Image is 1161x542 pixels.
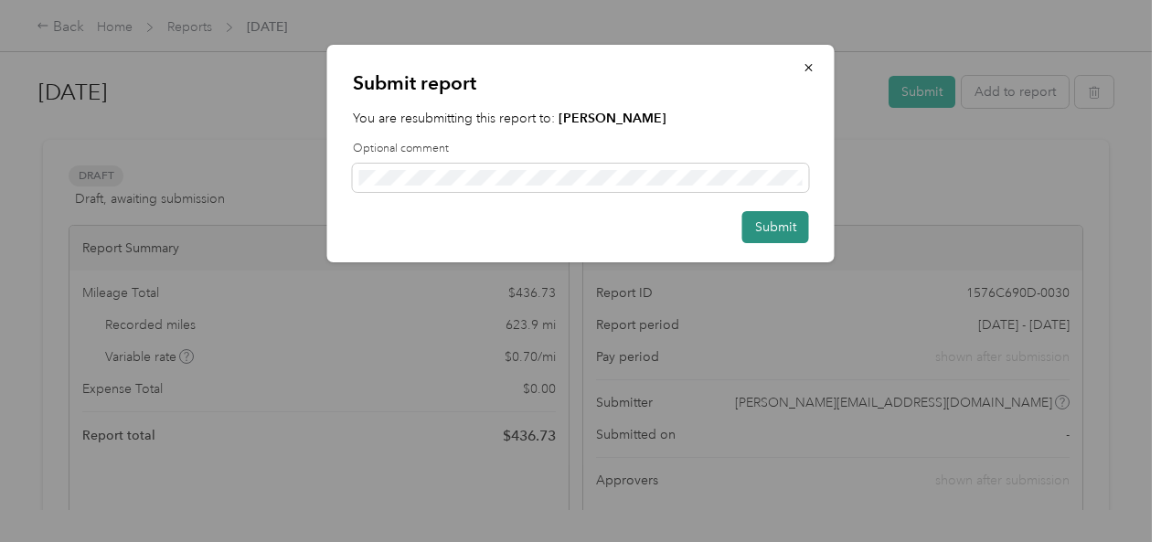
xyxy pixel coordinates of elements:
iframe: Everlance-gr Chat Button Frame [1059,440,1161,542]
button: Submit [742,211,809,243]
p: Submit report [353,70,809,96]
p: You are resubmitting this report to: [353,109,809,128]
strong: [PERSON_NAME] [559,111,666,126]
label: Optional comment [353,141,809,157]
